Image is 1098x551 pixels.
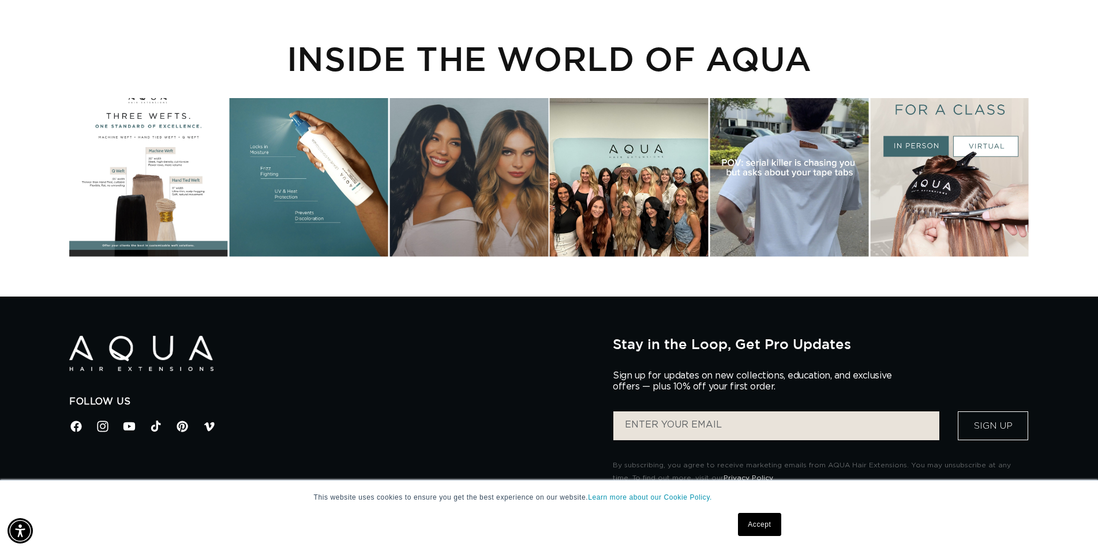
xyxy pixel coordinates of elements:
div: Instagram post opens in a popup [870,98,1029,257]
a: Accept [738,513,781,536]
div: Instagram post opens in a popup [710,98,869,257]
div: Accessibility Menu [8,518,33,543]
div: Instagram post opens in a popup [230,98,388,257]
h2: INSIDE THE WORLD OF AQUA [69,39,1029,78]
p: By subscribing, you agree to receive marketing emails from AQUA Hair Extensions. You may unsubscr... [613,459,1029,484]
h2: Follow Us [69,396,595,408]
iframe: Chat Widget [1040,496,1098,551]
div: Instagram post opens in a popup [389,98,548,257]
button: Sign Up [958,411,1028,440]
div: Instagram post opens in a popup [69,98,228,257]
p: Sign up for updates on new collections, education, and exclusive offers — plus 10% off your first... [613,370,901,392]
p: This website uses cookies to ensure you get the best experience on our website. [314,492,785,503]
div: Instagram post opens in a popup [550,98,709,257]
img: Aqua Hair Extensions [69,336,213,371]
h2: Stay in the Loop, Get Pro Updates [613,336,1029,352]
a: Learn more about our Cookie Policy. [588,493,712,501]
a: Privacy Policy [724,474,773,481]
input: ENTER YOUR EMAIL [613,411,939,440]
